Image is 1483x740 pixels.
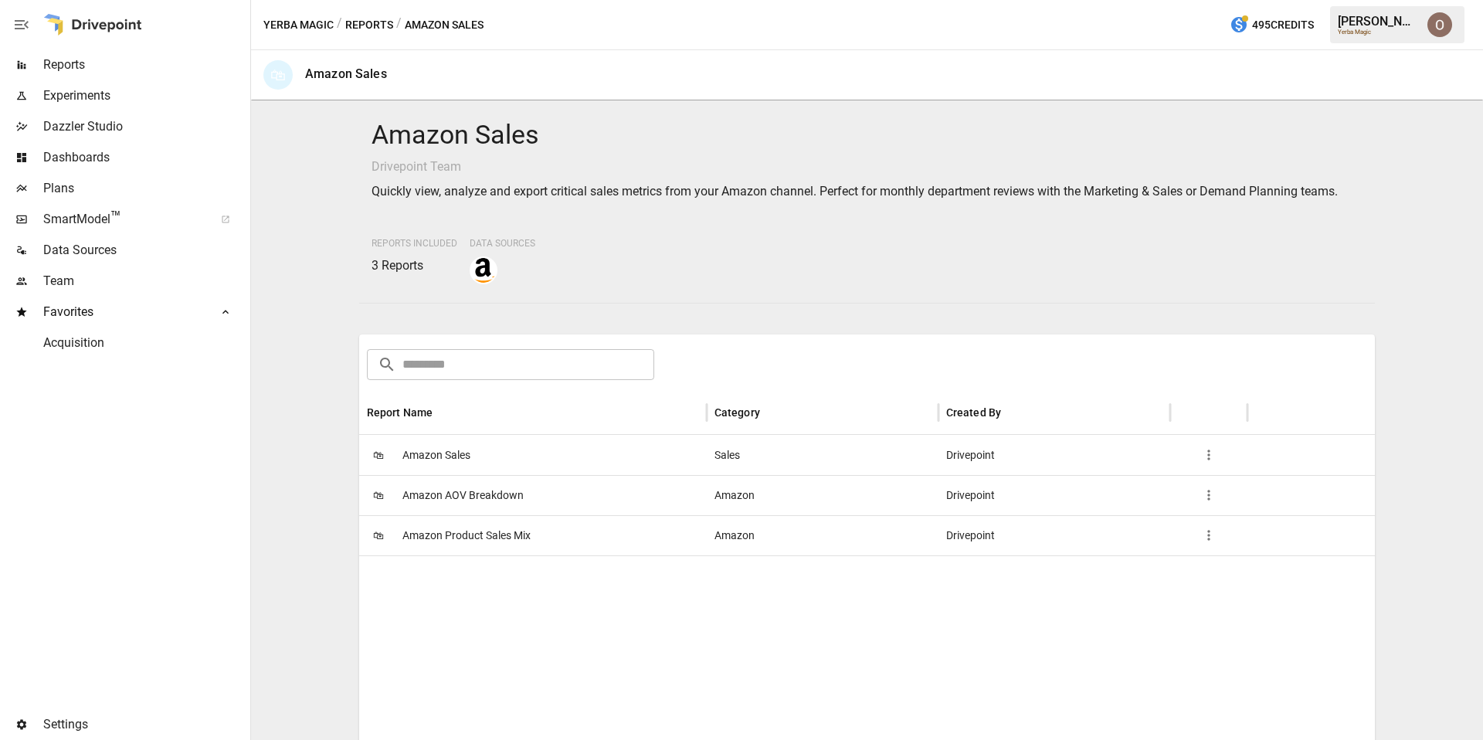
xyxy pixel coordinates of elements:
span: Settings [43,715,247,734]
img: Oleksii Flok [1427,12,1452,37]
span: 🛍 [367,484,390,507]
span: Reports [43,56,247,74]
span: Acquisition [43,334,247,352]
span: SmartModel [43,210,204,229]
div: / [396,15,402,35]
span: 🛍 [367,443,390,467]
div: Drivepoint [938,435,1170,475]
div: Report Name [367,406,433,419]
button: Sort [434,402,456,423]
span: 495 Credits [1252,15,1314,35]
div: Category [714,406,760,419]
span: 🛍 [367,524,390,547]
p: 3 Reports [372,256,457,275]
span: Favorites [43,303,204,321]
div: Amazon [707,515,938,555]
span: Plans [43,179,247,198]
p: Drivepoint Team [372,158,1363,176]
span: Dashboards [43,148,247,167]
span: Amazon AOV Breakdown [402,476,524,515]
h4: Amazon Sales [372,119,1363,151]
span: Reports Included [372,238,457,249]
div: Drivepoint [938,515,1170,555]
img: amazon [471,258,496,283]
div: Amazon [707,475,938,515]
span: Data Sources [43,241,247,260]
span: Experiments [43,87,247,105]
div: Created By [946,406,1002,419]
div: Amazon Sales [305,66,387,81]
p: Quickly view, analyze and export critical sales metrics from your Amazon channel. Perfect for mon... [372,182,1363,201]
span: Amazon Product Sales Mix [402,516,531,555]
div: Sales [707,435,938,475]
div: / [337,15,342,35]
button: Sort [1003,402,1024,423]
div: [PERSON_NAME] [1338,14,1418,29]
button: Yerba Magic [263,15,334,35]
span: Data Sources [470,238,535,249]
span: Team [43,272,247,290]
div: Drivepoint [938,475,1170,515]
button: 495Credits [1223,11,1320,39]
div: Yerba Magic [1338,29,1418,36]
button: Reports [345,15,393,35]
button: Sort [762,402,783,423]
span: Amazon Sales [402,436,470,475]
span: ™ [110,208,121,227]
button: Oleksii Flok [1418,3,1461,46]
span: Dazzler Studio [43,117,247,136]
div: 🛍 [263,60,293,90]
